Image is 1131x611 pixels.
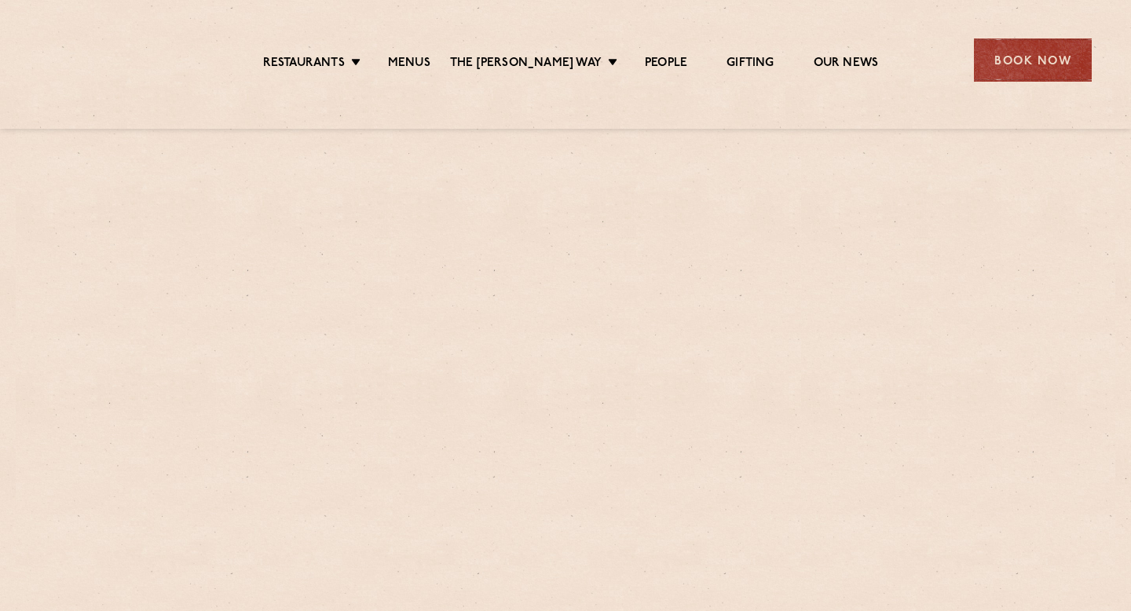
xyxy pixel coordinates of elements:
a: People [645,56,687,73]
a: Restaurants [263,56,345,73]
a: Gifting [727,56,774,73]
a: The [PERSON_NAME] Way [450,56,602,73]
img: svg%3E [39,15,175,105]
a: Menus [388,56,430,73]
a: Our News [814,56,879,73]
div: Book Now [974,38,1092,82]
